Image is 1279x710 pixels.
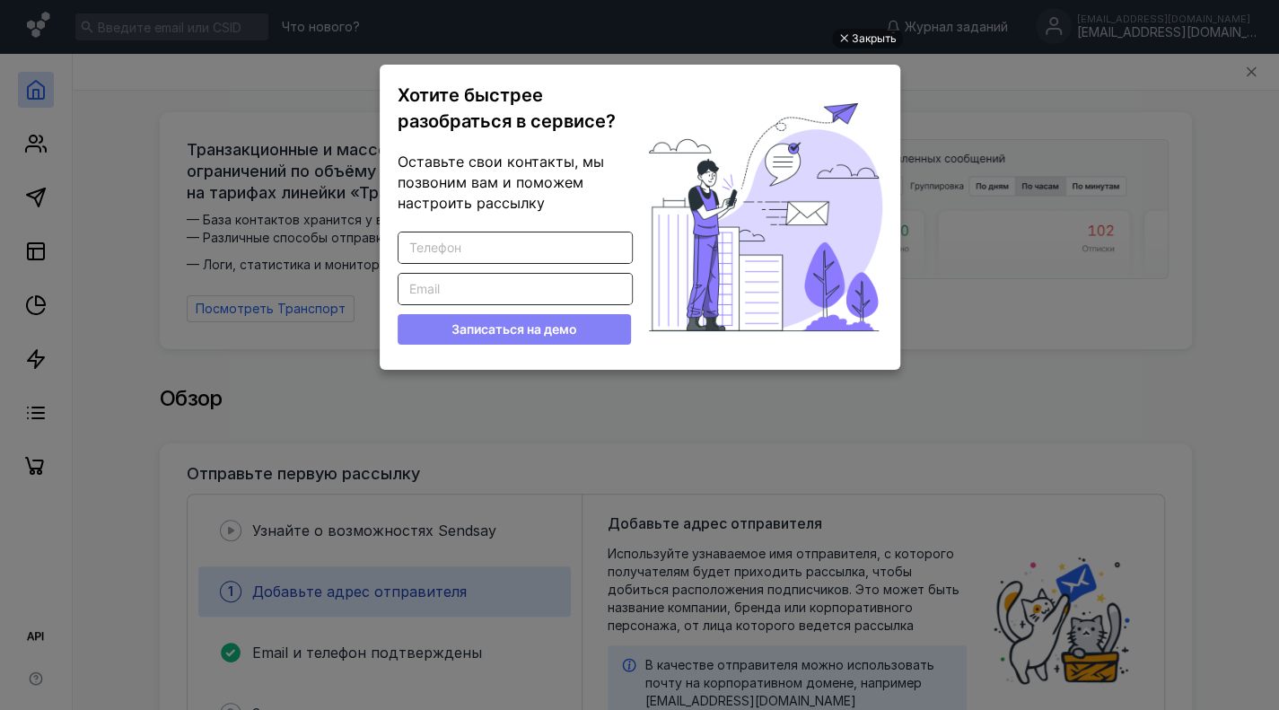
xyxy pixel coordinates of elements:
span: Хотите быстрее разобраться в сервисе? [398,84,616,132]
button: Записаться на демо [398,314,631,345]
div: Закрыть [852,29,897,48]
span: Оставьте свои контакты, мы позвоним вам и поможем настроить рассылку [398,153,604,212]
input: Телефон [399,232,632,263]
input: Email [399,274,632,304]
